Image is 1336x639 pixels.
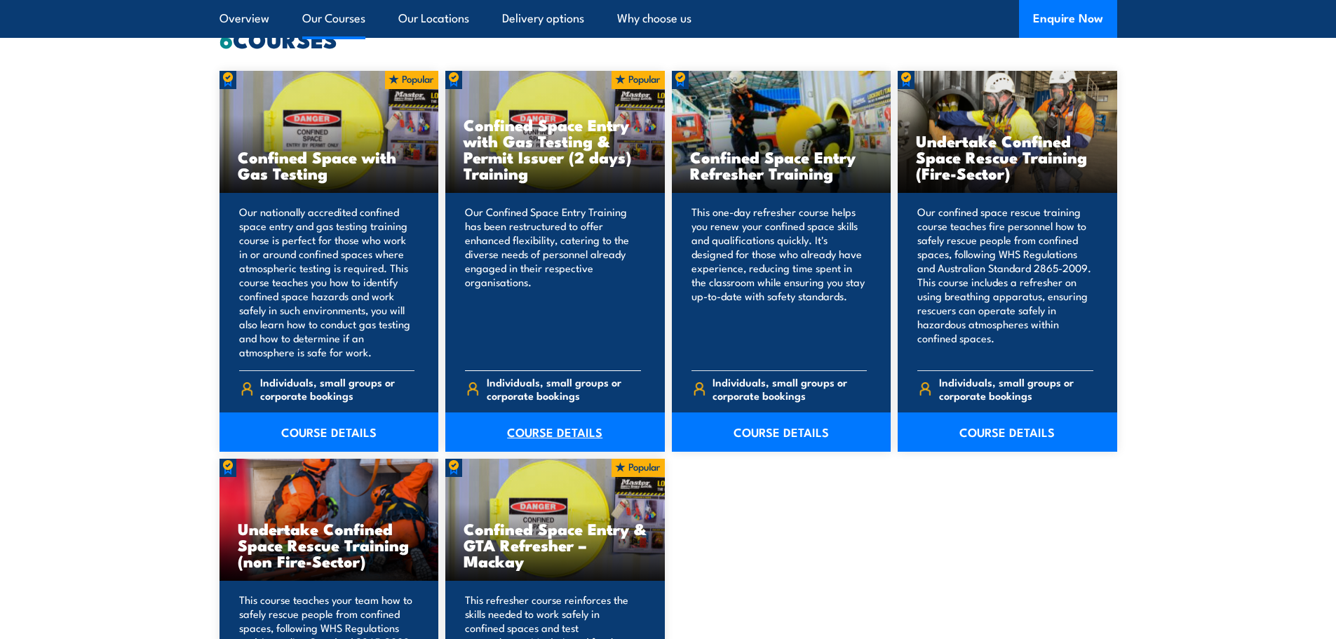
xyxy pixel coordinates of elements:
[238,149,421,181] h3: Confined Space with Gas Testing
[260,375,414,402] span: Individuals, small groups or corporate bookings
[220,21,233,56] strong: 6
[939,375,1093,402] span: Individuals, small groups or corporate bookings
[690,149,873,181] h3: Confined Space Entry Refresher Training
[487,375,641,402] span: Individuals, small groups or corporate bookings
[917,205,1093,359] p: Our confined space rescue training course teaches fire personnel how to safely rescue people from...
[691,205,868,359] p: This one-day refresher course helps you renew your confined space skills and qualifications quick...
[464,520,647,569] h3: Confined Space Entry & GTA Refresher – Mackay
[916,133,1099,181] h3: Undertake Confined Space Rescue Training (Fire-Sector)
[238,520,421,569] h3: Undertake Confined Space Rescue Training (non Fire-Sector)
[464,116,647,181] h3: Confined Space Entry with Gas Testing & Permit Issuer (2 days) Training
[445,412,665,452] a: COURSE DETAILS
[465,205,641,359] p: Our Confined Space Entry Training has been restructured to offer enhanced flexibility, catering t...
[672,412,891,452] a: COURSE DETAILS
[239,205,415,359] p: Our nationally accredited confined space entry and gas testing training course is perfect for tho...
[713,375,867,402] span: Individuals, small groups or corporate bookings
[220,29,1117,48] h2: COURSES
[898,412,1117,452] a: COURSE DETAILS
[220,412,439,452] a: COURSE DETAILS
